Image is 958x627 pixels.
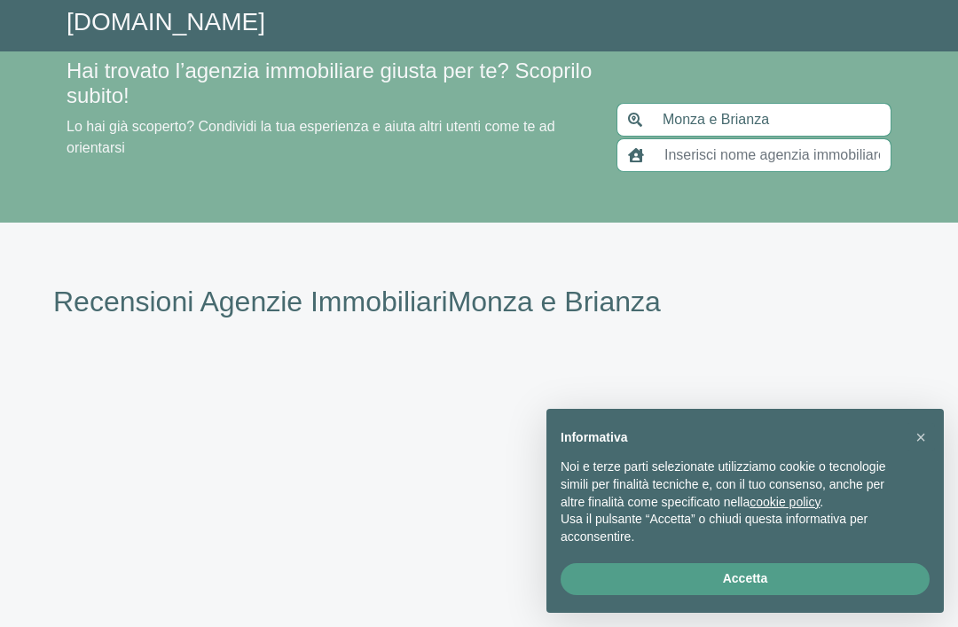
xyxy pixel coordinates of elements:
[652,103,891,137] input: Inserisci area di ricerca (Comune o Provincia)
[561,458,901,511] p: Noi e terze parti selezionate utilizziamo cookie o tecnologie simili per finalità tecniche e, con...
[67,59,595,110] h4: Hai trovato l’agenzia immobiliare giusta per te? Scoprilo subito!
[561,430,901,445] h2: Informativa
[67,8,265,35] a: [DOMAIN_NAME]
[750,495,820,509] a: cookie policy - il link si apre in una nuova scheda
[561,563,930,595] button: Accetta
[915,427,926,447] span: ×
[67,116,595,159] p: Lo hai già scoperto? Condividi la tua esperienza e aiuta altri utenti come te ad orientarsi
[53,285,905,318] h1: Recensioni Agenzie Immobiliari Monza e Brianza
[561,511,901,545] p: Usa il pulsante “Accetta” o chiudi questa informativa per acconsentire.
[907,423,935,451] button: Chiudi questa informativa
[654,138,891,172] input: Inserisci nome agenzia immobiliare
